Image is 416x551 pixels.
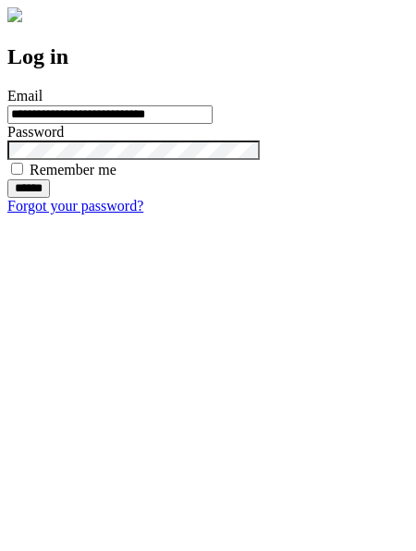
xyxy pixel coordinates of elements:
img: logo-4e3dc11c47720685a147b03b5a06dd966a58ff35d612b21f08c02c0306f2b779.png [7,7,22,22]
h2: Log in [7,44,409,69]
label: Password [7,124,64,140]
a: Forgot your password? [7,198,143,214]
label: Email [7,88,43,104]
label: Remember me [30,162,116,178]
